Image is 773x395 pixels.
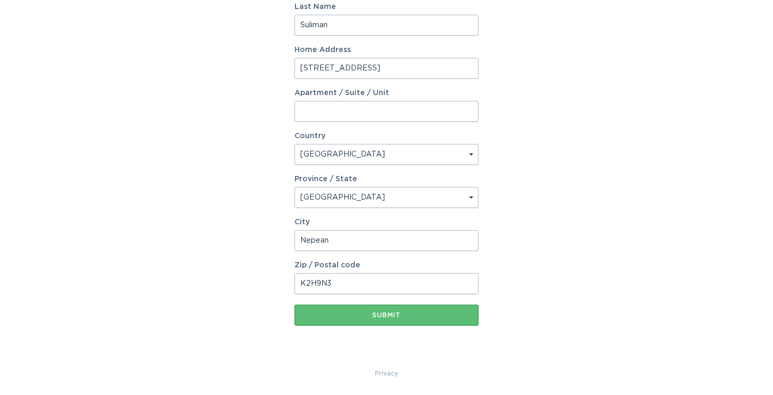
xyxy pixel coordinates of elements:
label: Apartment / Suite / Unit [294,89,479,97]
label: City [294,219,479,226]
label: Home Address [294,46,479,54]
label: Province / State [294,175,357,183]
div: Submit [300,312,473,318]
label: Last Name [294,3,479,11]
label: Country [294,132,326,140]
a: Privacy Policy & Terms of Use [375,368,398,379]
button: Submit [294,305,479,326]
label: Zip / Postal code [294,262,479,269]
